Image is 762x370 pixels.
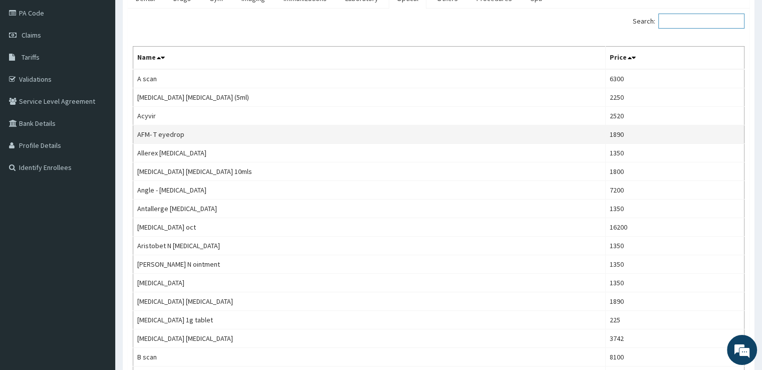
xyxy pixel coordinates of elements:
[606,162,744,181] td: 1800
[133,47,606,70] th: Name
[133,125,606,144] td: AFM- T eyedrop
[19,50,41,75] img: d_794563401_company_1708531726252_794563401
[606,181,744,200] td: 7200
[606,144,744,162] td: 1350
[133,162,606,181] td: [MEDICAL_DATA] [MEDICAL_DATA] 10mls
[133,255,606,274] td: [PERSON_NAME] N ointment
[606,125,744,144] td: 1890
[633,14,744,29] label: Search:
[133,218,606,237] td: [MEDICAL_DATA] oct
[52,56,168,69] div: Chat with us now
[58,117,138,219] span: We're online!
[133,88,606,107] td: [MEDICAL_DATA] [MEDICAL_DATA] (5ml)
[133,329,606,348] td: [MEDICAL_DATA] [MEDICAL_DATA]
[606,329,744,348] td: 3742
[133,237,606,255] td: Aristobet N [MEDICAL_DATA]
[133,200,606,218] td: Antallerge [MEDICAL_DATA]
[133,292,606,311] td: [MEDICAL_DATA] [MEDICAL_DATA]
[22,31,41,40] span: Claims
[133,348,606,366] td: B scan
[5,256,191,291] textarea: Type your message and hit 'Enter'
[606,47,744,70] th: Price
[133,181,606,200] td: Angle - [MEDICAL_DATA]
[606,88,744,107] td: 2250
[606,218,744,237] td: 16200
[658,14,744,29] input: Search:
[606,274,744,292] td: 1350
[606,311,744,329] td: 225
[133,311,606,329] td: [MEDICAL_DATA] 1g tablet
[606,237,744,255] td: 1350
[606,255,744,274] td: 1350
[133,144,606,162] td: Allerex [MEDICAL_DATA]
[606,200,744,218] td: 1350
[606,292,744,311] td: 1890
[606,107,744,125] td: 2520
[133,69,606,88] td: A scan
[164,5,188,29] div: Minimize live chat window
[133,274,606,292] td: [MEDICAL_DATA]
[22,53,40,62] span: Tariffs
[606,348,744,366] td: 8100
[133,107,606,125] td: Acyvir
[606,69,744,88] td: 6300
